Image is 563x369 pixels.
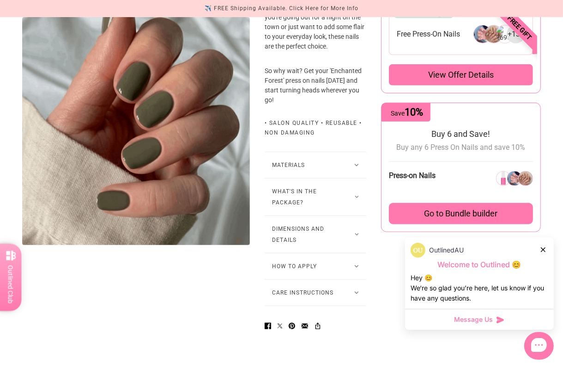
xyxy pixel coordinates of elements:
modal-trigger: Enlarge product image [22,17,250,245]
div: • Salon Quality • Reusable • Non Damaging [265,118,366,138]
a: Pin on Pinterest [285,317,299,334]
span: Go to Bundle builder [424,209,498,219]
span: Message Us [454,315,493,324]
button: Dimensions and Details [265,216,366,253]
button: How to Apply [265,253,366,279]
button: What's in the package? [265,178,366,215]
span: Free Press-On Nails [397,29,460,39]
span: 10% [405,106,423,118]
span: Buy 6 and Save! [432,129,490,139]
p: So why wait? Get your 'Enchanted Forest' press on nails [DATE] and start turning heads wherever y... [265,66,366,105]
div: Hey 😊 We‘re so glad you’re here, let us know if you have any questions. [411,273,548,303]
p: OutlinedAU [429,245,464,255]
span: View offer details [428,69,494,80]
img: data:image/png;base64,iVBORw0KGgoAAAANSUhEUgAAACQAAAAkCAYAAADhAJiYAAACJklEQVR4AexUO28TQRice/mFQxI... [411,243,425,258]
div: ✈️ FREE Shipping Available. Click Here for More Info [205,4,358,13]
button: Materials [265,152,366,178]
a: Share on Facebook [261,317,275,334]
img: Enchanted Forest-Press on Manicure-Outlined [22,17,250,245]
span: Buy any 6 Press On Nails and save 10% [397,143,526,152]
a: Post on X [274,317,286,334]
span: Press-on Nails [389,171,436,180]
share-url: Copy URL [311,317,325,334]
a: Send via email [298,317,312,334]
span: Save [391,110,423,117]
button: Care Instructions [265,280,366,306]
p: Welcome to Outlined 😊 [411,260,548,270]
